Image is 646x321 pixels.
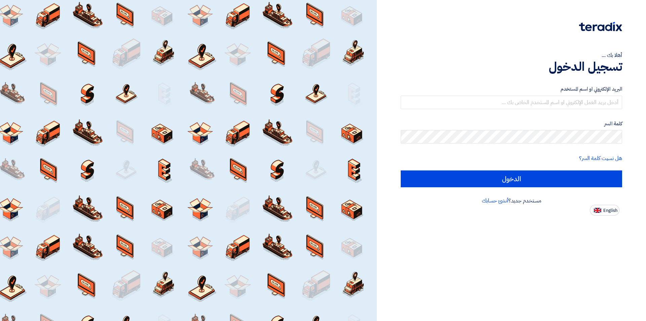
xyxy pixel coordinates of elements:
span: English [603,208,617,213]
a: هل نسيت كلمة السر؟ [579,154,622,162]
img: Teradix logo [579,22,622,31]
div: أهلا بك ... [401,51,622,59]
img: en-US.png [594,208,601,213]
input: أدخل بريد العمل الإلكتروني او اسم المستخدم الخاص بك ... [401,96,622,109]
h1: تسجيل الدخول [401,59,622,74]
label: كلمة السر [401,120,622,128]
label: البريد الإلكتروني او اسم المستخدم [401,85,622,93]
input: الدخول [401,170,622,187]
button: English [590,205,619,216]
a: أنشئ حسابك [482,197,508,205]
div: مستخدم جديد؟ [401,197,622,205]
